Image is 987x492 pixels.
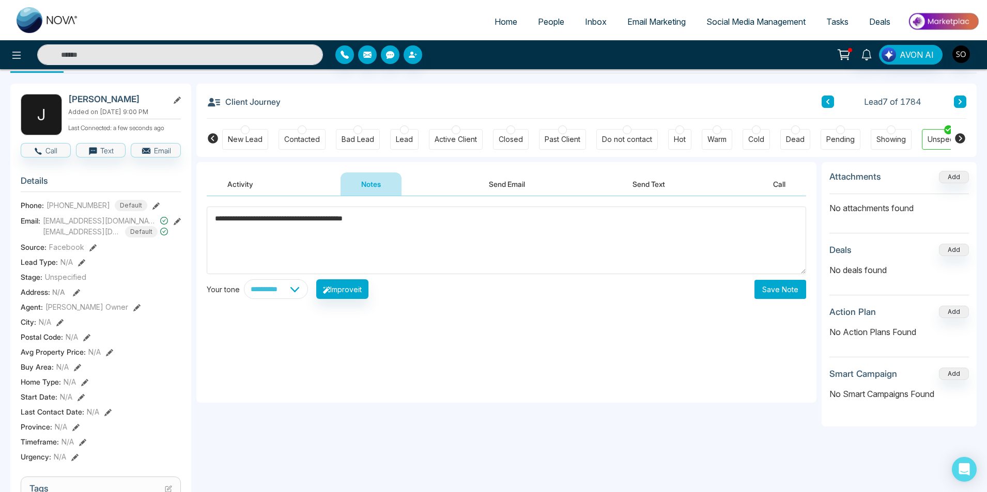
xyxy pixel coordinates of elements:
[528,12,575,31] a: People
[316,279,368,299] button: Improveit
[39,316,51,327] span: N/A
[882,47,896,62] img: Lead Flow
[939,171,969,183] button: Add
[21,376,61,387] span: Home Type :
[21,176,181,192] h3: Details
[54,451,66,462] span: N/A
[125,226,158,237] span: Default
[748,134,764,145] div: Cold
[88,346,101,357] span: N/A
[21,257,58,267] span: Lead Type:
[495,17,517,27] span: Home
[56,361,69,372] span: N/A
[131,143,181,157] button: Email
[21,94,62,135] div: J
[939,172,969,181] span: Add
[674,134,686,145] div: Hot
[435,134,477,145] div: Active Client
[906,10,981,33] img: Market-place.gif
[21,200,44,211] span: Phone:
[76,143,126,157] button: Text
[55,421,67,432] span: N/A
[207,284,244,295] div: Your tone
[17,7,79,33] img: Nova CRM Logo
[284,134,320,145] div: Contacted
[21,331,63,342] span: Postal Code :
[538,17,564,27] span: People
[829,264,969,276] p: No deals found
[68,107,181,117] p: Added on [DATE] 9:00 PM
[829,388,969,400] p: No Smart Campaigns Found
[826,134,855,145] div: Pending
[939,306,969,318] button: Add
[829,369,897,379] h3: Smart Campaign
[43,215,158,226] span: [EMAIL_ADDRESS][DOMAIN_NAME]
[575,12,617,31] a: Inbox
[816,12,859,31] a: Tasks
[876,134,906,145] div: Showing
[864,96,921,108] span: Lead 7 of 1784
[21,361,54,372] span: Buy Area :
[499,134,523,145] div: Closed
[829,326,969,338] p: No Action Plans Found
[342,134,374,145] div: Bad Lead
[21,215,40,226] span: Email:
[545,134,580,145] div: Past Client
[21,391,57,402] span: Start Date :
[66,331,78,342] span: N/A
[939,368,969,380] button: Add
[869,17,890,27] span: Deals
[21,421,52,432] span: Province :
[952,457,977,482] div: Open Intercom Messenger
[341,172,402,196] button: Notes
[21,436,59,447] span: Timeframe :
[829,194,969,214] p: No attachments found
[829,307,876,317] h3: Action Plan
[21,242,47,252] span: Source:
[21,287,65,297] span: Address:
[64,376,76,387] span: N/A
[900,49,934,61] span: AVON AI
[484,12,528,31] a: Home
[47,200,110,211] span: [PHONE_NUMBER]
[707,134,727,145] div: Warm
[952,45,970,63] img: User Avatar
[859,12,901,31] a: Deals
[207,172,274,196] button: Activity
[21,272,42,282] span: Stage:
[21,316,36,327] span: City :
[585,17,607,27] span: Inbox
[928,134,969,145] div: Unspecified
[602,134,652,145] div: Do not contact
[45,301,128,312] span: [PERSON_NAME] Owner
[752,172,806,196] button: Call
[706,17,806,27] span: Social Media Management
[21,301,43,312] span: Agent:
[21,451,51,462] span: Urgency :
[786,134,805,145] div: Dead
[396,134,413,145] div: Lead
[826,17,849,27] span: Tasks
[60,257,73,267] span: N/A
[21,406,84,417] span: Last Contact Date :
[115,200,147,211] span: Default
[61,436,74,447] span: N/A
[939,244,969,256] button: Add
[627,17,686,27] span: Email Marketing
[52,288,65,296] span: N/A
[829,245,852,255] h3: Deals
[21,143,71,157] button: Call
[87,406,99,417] span: N/A
[468,172,546,196] button: Send Email
[228,134,263,145] div: New Lead
[45,272,86,282] span: Unspecified
[879,45,943,65] button: AVON AI
[49,242,84,252] span: Facebook
[829,171,881,182] h3: Attachments
[612,172,686,196] button: Send Text
[68,94,164,104] h2: [PERSON_NAME]
[43,226,120,237] span: [EMAIL_ADDRESS][DOMAIN_NAME]
[68,121,181,133] p: Last Connected: a few seconds ago
[754,280,806,299] button: Save Note
[696,12,816,31] a: Social Media Management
